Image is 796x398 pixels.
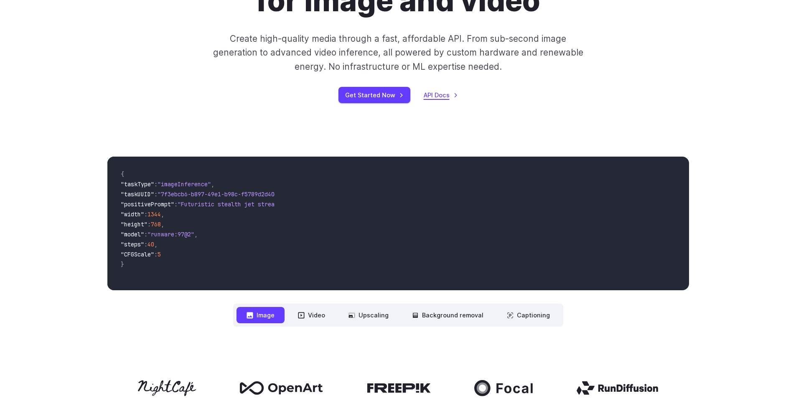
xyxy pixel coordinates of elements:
button: Image [237,307,285,323]
p: Create high-quality media through a fast, affordable API. From sub-second image generation to adv... [212,32,584,74]
span: "width" [121,210,144,218]
span: "steps" [121,241,144,248]
span: 768 [151,221,161,228]
span: : [154,190,158,198]
span: : [174,200,178,208]
a: API Docs [424,90,458,100]
span: : [148,221,151,228]
button: Captioning [497,307,560,323]
button: Upscaling [338,307,399,323]
span: "Futuristic stealth jet streaking through a neon-lit cityscape with glowing purple exhaust" [178,200,482,208]
span: { [121,170,124,178]
span: 1344 [148,210,161,218]
span: : [144,241,148,248]
button: Video [288,307,335,323]
span: : [144,231,148,238]
span: "height" [121,221,148,228]
span: } [121,261,124,268]
span: , [211,180,214,188]
span: "runware:97@2" [148,231,194,238]
button: Background removal [402,307,493,323]
span: : [154,251,158,258]
span: "7f3ebcb6-b897-49e1-b98c-f5789d2d40d7" [158,190,285,198]
span: "taskUUID" [121,190,154,198]
span: , [161,210,164,218]
span: "model" [121,231,144,238]
span: , [154,241,158,248]
span: : [144,210,148,218]
span: "CFGScale" [121,251,154,258]
span: , [194,231,198,238]
a: Get Started Now [338,87,410,103]
span: 5 [158,251,161,258]
span: "positivePrompt" [121,200,174,208]
span: , [161,221,164,228]
span: "imageInference" [158,180,211,188]
span: "taskType" [121,180,154,188]
span: : [154,180,158,188]
span: 40 [148,241,154,248]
